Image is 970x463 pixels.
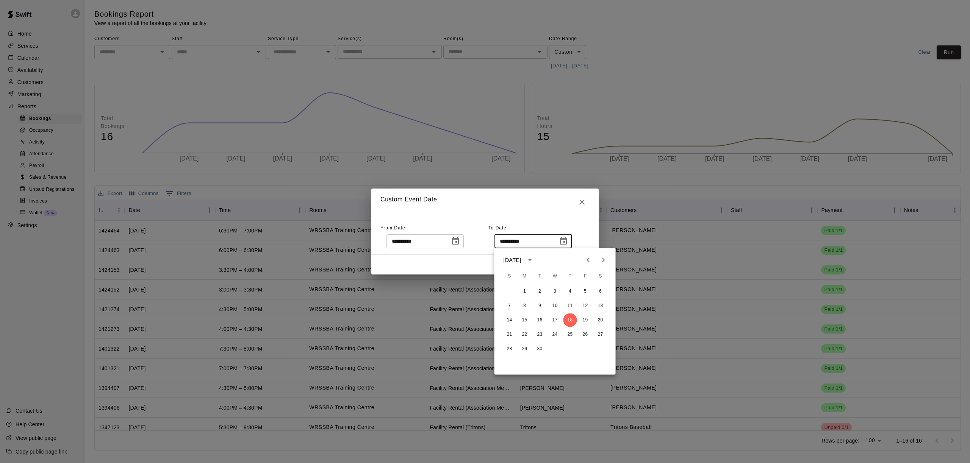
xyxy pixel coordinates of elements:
span: Thursday [563,269,577,284]
button: 28 [503,342,516,356]
button: 5 [579,285,592,298]
span: Monday [518,269,532,284]
button: 24 [548,328,562,341]
button: 27 [594,328,607,341]
button: 23 [533,328,547,341]
button: Next month [596,253,611,268]
button: 21 [503,328,516,341]
button: 10 [548,299,562,313]
button: Choose date, selected date is Sep 18, 2025 [556,234,571,249]
button: 7 [503,299,516,313]
div: [DATE] [504,256,521,264]
button: 4 [563,285,577,298]
button: calendar view is open, switch to year view [524,254,537,267]
button: 6 [594,285,607,298]
button: 3 [548,285,562,298]
button: 13 [594,299,607,313]
button: Close [574,195,590,210]
button: 14 [503,313,516,327]
button: 16 [533,313,547,327]
h2: Custom Event Date [371,189,599,216]
span: From Date [380,225,405,231]
button: 18 [563,313,577,327]
span: Tuesday [533,269,547,284]
button: 1 [518,285,532,298]
button: 2 [533,285,547,298]
button: 20 [594,313,607,327]
span: Wednesday [548,269,562,284]
button: 17 [548,313,562,327]
button: 22 [518,328,532,341]
button: 26 [579,328,592,341]
button: 11 [563,299,577,313]
button: 15 [518,313,532,327]
span: To Date [488,225,507,231]
button: 29 [518,342,532,356]
button: 25 [563,328,577,341]
button: Choose date, selected date is Sep 1, 2024 [448,234,463,249]
button: 12 [579,299,592,313]
span: Sunday [503,269,516,284]
span: Saturday [594,269,607,284]
button: 9 [533,299,547,313]
button: 8 [518,299,532,313]
span: Friday [579,269,592,284]
button: 19 [579,313,592,327]
button: 30 [533,342,547,356]
button: Previous month [581,253,596,268]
